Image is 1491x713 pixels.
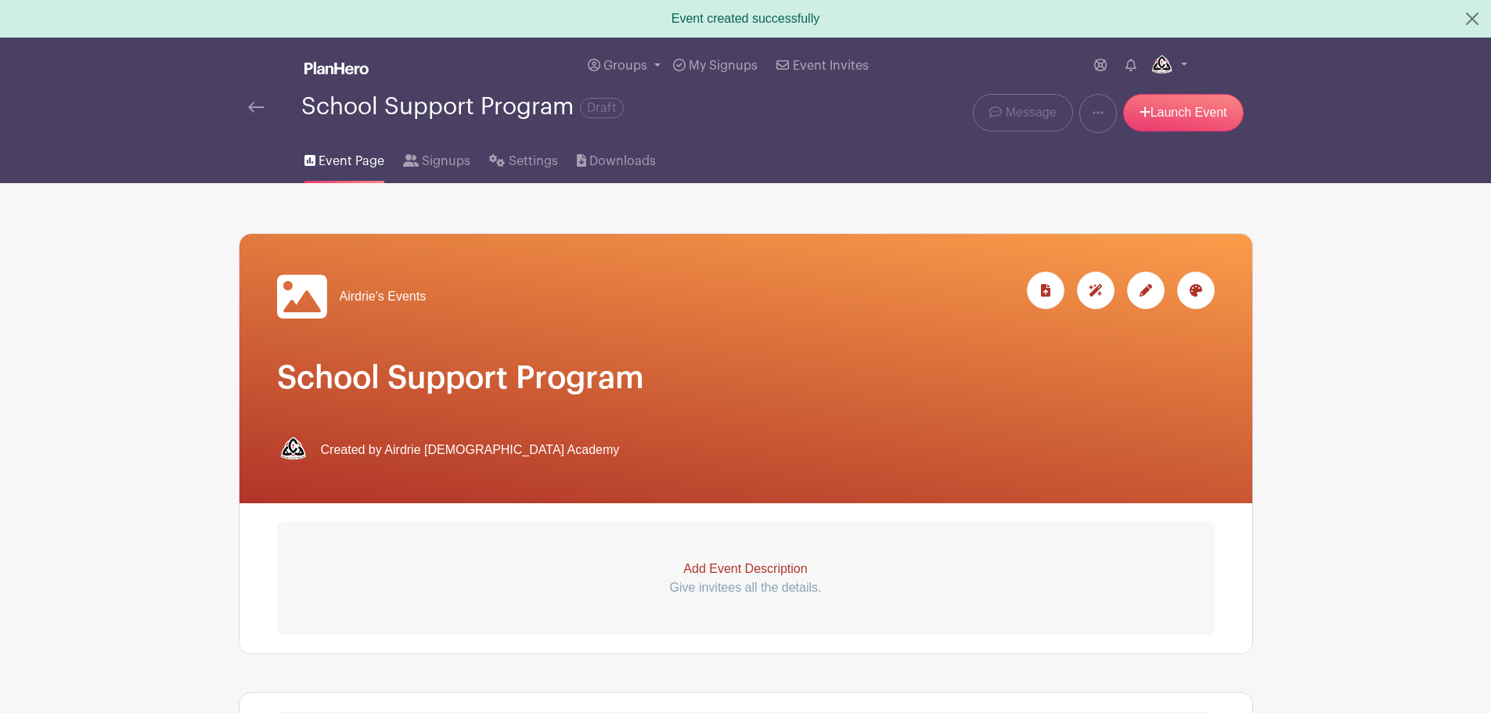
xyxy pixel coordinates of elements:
[301,94,624,120] div: School Support Program
[689,59,758,72] span: My Signups
[582,38,667,94] a: Groups
[277,359,1215,397] h1: School Support Program
[770,38,874,94] a: Event Invites
[277,560,1215,578] p: Add Event Description
[1149,53,1174,78] img: aca-320x320.png
[248,102,264,113] img: back-arrow-29a5d9b10d5bd6ae65dc969a981735edf675c4d7a1fe02e03b50dbd4ba3cdb55.svg
[304,62,369,74] img: logo_white-6c42ec7e38ccf1d336a20a19083b03d10ae64f83f12c07503d8b9e83406b4c7d.svg
[577,133,656,183] a: Downloads
[277,434,308,466] img: aca-320x320.png
[793,59,869,72] span: Event Invites
[1123,94,1244,131] a: Launch Event
[277,272,427,322] a: Airdrie's Events
[603,59,647,72] span: Groups
[1006,103,1057,122] span: Message
[319,152,384,171] span: Event Page
[589,152,656,171] span: Downloads
[340,287,427,306] span: Airdrie's Events
[973,94,1072,131] a: Message
[321,441,620,459] span: Created by Airdrie [DEMOGRAPHIC_DATA] Academy
[403,133,470,183] a: Signups
[277,578,1215,597] p: Give invitees all the details.
[277,522,1215,635] a: Add Event Description Give invitees all the details.
[489,133,557,183] a: Settings
[580,98,624,118] span: Draft
[509,152,558,171] span: Settings
[667,38,764,94] a: My Signups
[304,133,384,183] a: Event Page
[422,152,470,171] span: Signups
